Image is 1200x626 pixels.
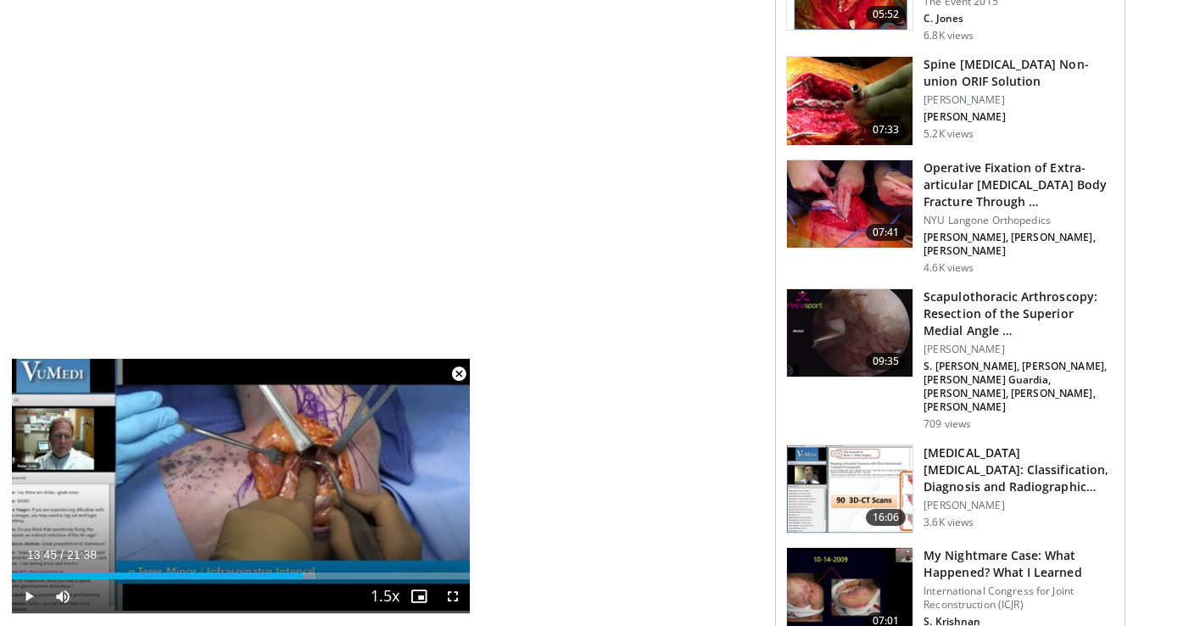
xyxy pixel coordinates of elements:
[866,224,907,241] span: 07:41
[924,360,1114,414] p: S. [PERSON_NAME], [PERSON_NAME], [PERSON_NAME] Guardia, [PERSON_NAME], [PERSON_NAME], [PERSON_NAME]
[787,289,913,377] img: f15b6168-0ce1-467a-a363-293b3e807d61.150x105_q85_crop-smart_upscale.jpg
[924,29,974,42] p: 6.8K views
[786,288,1114,431] a: 09:35 Scapulothoracic Arthroscopy: Resection of the Superior Medial Angle … [PERSON_NAME] S. [PER...
[866,121,907,138] span: 07:33
[786,444,1114,534] a: 16:06 [MEDICAL_DATA] [MEDICAL_DATA]: Classification, Diagnosis and Radiographic Measur… [PERSON_N...
[924,516,974,529] p: 3.6K views
[924,343,1114,356] p: [PERSON_NAME]
[924,547,1114,581] h3: My Nightmare Case: What Happened? What I Learned
[27,548,57,562] span: 13:45
[924,261,974,275] p: 4.6K views
[924,444,1114,495] h3: [MEDICAL_DATA] [MEDICAL_DATA]: Classification, Diagnosis and Radiographic Measur…
[786,56,1114,146] a: 07:33 Spine [MEDICAL_DATA] Non-union ORIF Solution [PERSON_NAME] [PERSON_NAME] 5.2K views
[866,353,907,370] span: 09:35
[368,579,402,613] button: Playback Rate
[924,584,1114,612] p: International Congress for Joint Reconstruction (ICJR)
[786,159,1114,275] a: 07:41 Operative Fixation of Extra-articular [MEDICAL_DATA] Body Fracture Through … NYU Langone Or...
[402,579,436,613] button: Enable picture-in-picture mode
[787,57,913,145] img: 6dd9cf6c-be18-48b4-9c9e-200d2822bd63.150x105_q85_crop-smart_upscale.jpg
[924,499,1114,512] p: [PERSON_NAME]
[442,356,476,392] button: Close
[924,56,1114,90] h3: Spine [MEDICAL_DATA] Non-union ORIF Solution
[12,579,46,613] button: Play
[866,6,907,23] span: 05:52
[924,288,1114,339] h3: Scapulothoracic Arthroscopy: Resection of the Superior Medial Angle …
[924,93,1114,107] p: [PERSON_NAME]
[60,548,64,562] span: /
[924,417,971,431] p: 709 views
[12,356,470,614] video-js: Video Player
[46,579,80,613] button: Mute
[924,12,1114,25] p: C. Jones
[866,509,907,526] span: 16:06
[924,159,1114,210] h3: Operative Fixation of Extra-articular [MEDICAL_DATA] Body Fracture Through …
[787,445,913,534] img: AMFAUBLRvnRX8J4n4xMDoxOjB1O8AjAz.150x105_q85_crop-smart_upscale.jpg
[12,573,470,579] div: Progress Bar
[924,231,1114,258] p: [PERSON_NAME], [PERSON_NAME], [PERSON_NAME]
[436,579,470,613] button: Fullscreen
[787,160,913,249] img: 9145c6d3-b19b-4e40-9e58-2fa81da162d9.150x105_q85_crop-smart_upscale.jpg
[67,548,97,562] span: 21:38
[924,127,974,141] p: 5.2K views
[924,214,1114,227] p: NYU Langone Orthopedics
[924,110,1114,124] p: [PERSON_NAME]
